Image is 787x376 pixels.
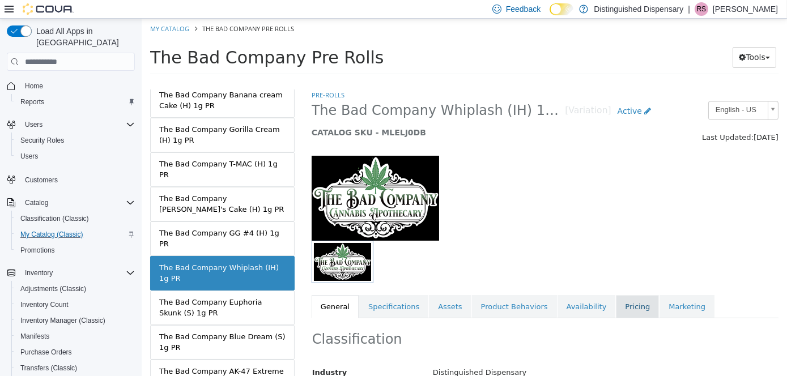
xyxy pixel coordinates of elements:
[16,345,135,359] span: Purchase Orders
[713,2,778,16] p: [PERSON_NAME]
[695,2,708,16] div: Rochelle Smith
[474,276,517,300] a: Pricing
[171,312,636,330] h2: Classification
[20,79,48,93] a: Home
[18,243,144,266] div: The Bad Company Whiplash (IH) 1g PR
[16,282,135,296] span: Adjustments (Classic)
[287,276,329,300] a: Assets
[11,94,139,110] button: Reports
[18,105,144,127] div: The Bad Company Gorilla Cream (H) 1g PR
[567,82,637,101] a: English - US
[32,25,135,48] span: Load All Apps in [GEOGRAPHIC_DATA]
[16,243,135,257] span: Promotions
[20,348,72,357] span: Purchase Orders
[18,313,144,335] div: The Bad Company Blue Dream (S) 1g PR
[16,314,135,327] span: Inventory Manager (Classic)
[11,328,139,344] button: Manifests
[16,212,93,225] a: Classification (Classic)
[11,242,139,258] button: Promotions
[16,149,42,163] a: Users
[16,361,82,375] a: Transfers (Classic)
[594,2,683,16] p: Distinguished Dispensary
[8,6,48,14] a: My Catalog
[25,120,42,129] span: Users
[16,149,135,163] span: Users
[16,345,76,359] a: Purchase Orders
[61,6,152,14] span: The Bad Company Pre Rolls
[16,228,88,241] a: My Catalog (Classic)
[18,71,144,93] div: The Bad Company Banana cream Cake (H) 1g PR
[11,360,139,376] button: Transfers (Classic)
[25,176,58,185] span: Customers
[16,282,91,296] a: Adjustments (Classic)
[16,243,59,257] a: Promotions
[25,82,43,91] span: Home
[20,152,38,161] span: Users
[330,276,415,300] a: Product Behaviors
[20,284,86,293] span: Adjustments (Classic)
[170,137,297,222] img: 150
[16,314,110,327] a: Inventory Manager (Classic)
[16,330,135,343] span: Manifests
[8,29,243,49] span: The Bad Company Pre Rolls
[550,3,573,15] input: Dark Mode
[591,28,635,49] button: Tools
[11,227,139,242] button: My Catalog (Classic)
[283,344,645,364] div: Distinguished Dispensary
[20,118,135,131] span: Users
[16,95,49,109] a: Reports
[11,133,139,148] button: Security Roles
[423,88,469,97] small: [Variation]
[16,95,135,109] span: Reports
[20,97,44,106] span: Reports
[11,148,139,164] button: Users
[2,78,139,94] button: Home
[218,276,287,300] a: Specifications
[16,134,135,147] span: Security Roles
[2,117,139,133] button: Users
[11,313,139,328] button: Inventory Manager (Classic)
[567,83,622,100] span: English - US
[20,118,47,131] button: Users
[20,230,83,239] span: My Catalog (Classic)
[20,136,64,145] span: Security Roles
[20,214,89,223] span: Classification (Classic)
[416,276,474,300] a: Availability
[16,228,135,241] span: My Catalog (Classic)
[612,114,637,123] span: [DATE]
[688,2,690,16] p: |
[476,88,500,97] span: Active
[16,361,135,375] span: Transfers (Classic)
[16,298,73,311] a: Inventory Count
[560,114,612,123] span: Last Updated:
[2,265,139,281] button: Inventory
[170,83,424,101] span: The Bad Company Whiplash (IH) 1g PR
[25,198,48,207] span: Catalog
[171,349,206,358] span: Industry
[18,174,144,196] div: The Bad Company [PERSON_NAME]'s Cake (H) 1g PR
[18,140,144,162] div: The Bad Company T-MAC (H) 1g PR
[20,172,135,186] span: Customers
[18,278,144,300] div: The Bad Company Euphoria Skunk (S) 1g PR
[518,276,573,300] a: Marketing
[18,209,144,231] div: The Bad Company GG #4 (H) 1g PR
[20,266,57,280] button: Inventory
[16,298,135,311] span: Inventory Count
[11,297,139,313] button: Inventory Count
[550,15,550,16] span: Dark Mode
[25,268,53,277] span: Inventory
[170,276,217,300] a: General
[2,171,139,187] button: Customers
[16,330,54,343] a: Manifests
[170,109,516,119] h5: CATALOG SKU - MLELJ0DB
[20,196,135,210] span: Catalog
[11,344,139,360] button: Purchase Orders
[2,195,139,211] button: Catalog
[11,281,139,297] button: Adjustments (Classic)
[506,3,541,15] span: Feedback
[20,364,77,373] span: Transfers (Classic)
[20,246,55,255] span: Promotions
[170,72,203,80] a: Pre-Rolls
[20,316,105,325] span: Inventory Manager (Classic)
[20,173,62,187] a: Customers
